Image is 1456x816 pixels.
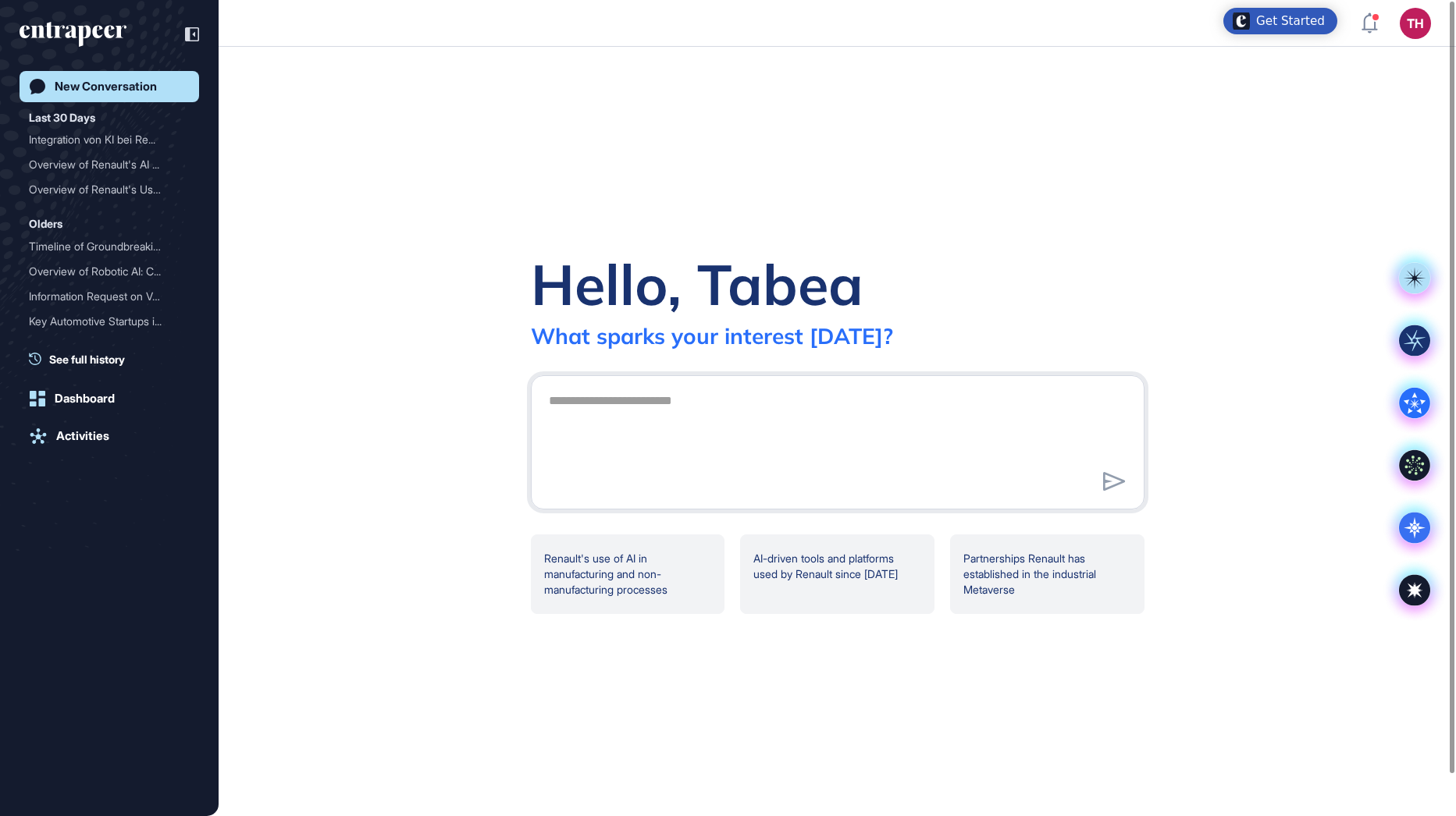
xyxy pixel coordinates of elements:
img: launcher-image-alternative-text [1233,12,1250,30]
div: AI-driven tools and platforms used by Renault since [DATE] [740,534,934,614]
div: Information Request on Va... [29,284,177,309]
a: Dashboard [20,383,199,414]
div: Overview of Renault's Use... [29,177,177,202]
a: See full history [29,351,199,367]
div: Partnerships Renault has established in the industrial Metaverse [950,534,1145,614]
div: Dashboard [55,392,115,406]
div: Last 30 Days [29,108,95,127]
div: Information Request on Vayve Mobility from Pune, India [29,284,190,309]
div: Hello, Tabea [531,249,863,319]
div: Overview of Robotic AI: Companies, News, and Patents [29,259,190,284]
div: Olders [29,215,62,233]
div: Overview of Renault's Use of AI and Industrial Metaverse for Faster Car Development and Cost Effi... [29,177,190,202]
div: Overview of Robotic AI: C... [29,259,177,284]
div: Activities [56,429,109,443]
div: entrapeer-logo [20,22,126,47]
div: What sparks your interest [DATE]? [531,322,893,349]
div: Integration von KI bei Renault: Nutzung des industriellen Metaverse zur Optimierung interner Proz... [29,127,190,152]
a: New Conversation [20,71,199,102]
div: Overview of Renault's AI ... [29,152,177,177]
div: Overview of Renault's AI Activities in 2024 and Beyond [29,152,190,177]
div: Open Get Started checklist [1223,8,1337,34]
div: Timeline of Groundbreaking AI Model Developments in the Past Year [29,234,190,259]
div: Key Automotive Startups i... [29,309,177,334]
button: TH [1400,8,1431,39]
a: Activities [20,420,199,452]
div: Renault's use of AI in manufacturing and non-manufacturing processes [531,534,725,614]
div: Timeline of Groundbreakin... [29,234,177,259]
div: New Conversation [55,80,157,94]
div: Integration von KI bei Re... [29,127,177,152]
span: See full history [49,351,125,367]
div: Get Started [1256,13,1325,29]
div: Key Automotive Startups in South Korea for 2025 [29,309,190,334]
